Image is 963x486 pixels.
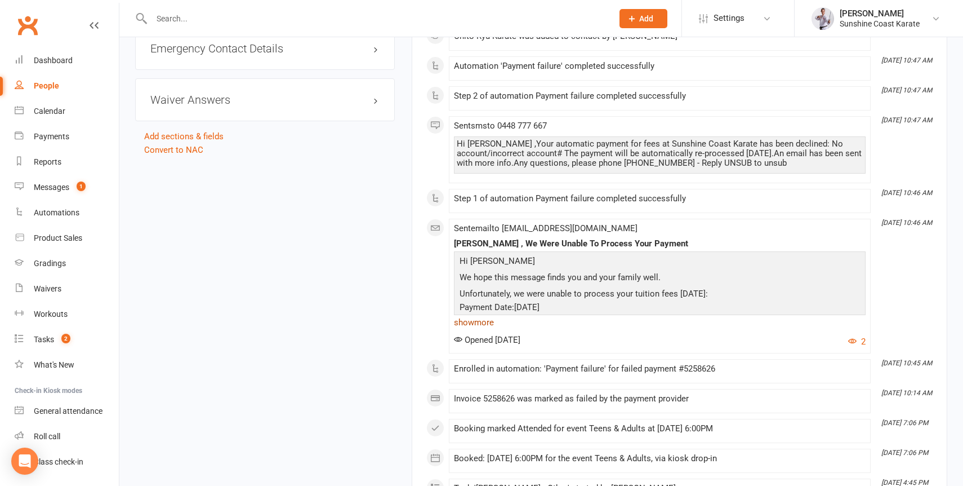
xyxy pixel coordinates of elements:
button: Add [619,9,667,28]
div: Payments [34,132,69,141]
a: Payments [15,124,119,149]
i: [DATE] 10:47 AM [881,56,932,64]
div: Tasks [34,335,54,344]
a: Workouts [15,302,119,327]
a: Clubworx [14,11,42,39]
span: Sent email to [EMAIL_ADDRESS][DOMAIN_NAME] [454,223,637,233]
a: What's New [15,352,119,378]
a: Messages 1 [15,175,119,200]
a: show more [454,315,866,330]
div: Hi [PERSON_NAME] ,Your automatic payment for fees at Sunshine Coast Karate has been declined: No ... [457,139,863,168]
div: Messages [34,183,69,192]
div: [PERSON_NAME] [840,8,920,19]
i: [DATE] 10:46 AM [881,219,932,227]
img: thumb_image1623729628.png [812,7,834,30]
a: Roll call [15,424,119,449]
a: People [15,73,119,99]
a: Reports [15,149,119,175]
span: Add [639,14,653,23]
i: [DATE] 10:47 AM [881,86,932,94]
div: Sunshine Coast Karate [840,19,920,29]
div: General attendance [34,407,102,416]
a: General attendance kiosk mode [15,399,119,424]
div: Step 2 of automation Payment failure completed successfully [454,91,866,101]
a: Tasks 2 [15,327,119,352]
a: Gradings [15,251,119,276]
a: Convert to NAC [144,145,203,155]
a: Class kiosk mode [15,449,119,475]
a: Add sections & fields [144,131,224,142]
div: Waivers [34,284,61,293]
div: Automation 'Payment failure' completed successfully [454,61,866,71]
span: Opened [DATE] [454,335,520,345]
button: 2 [848,335,866,348]
i: [DATE] 7:06 PM [881,449,928,457]
div: Enrolled in automation: 'Payment failure' for failed payment #5258626 [454,364,866,374]
span: 1 [77,182,86,191]
div: Invoice 5258626 was marked as failed by the payment provider [454,394,866,404]
div: Dashboard [34,56,73,65]
div: Reports [34,157,61,166]
div: Booked: [DATE] 6:00PM for the event Teens & Adults, via kiosk drop-in [454,454,866,463]
i: [DATE] 10:47 AM [881,116,932,124]
div: People [34,81,59,90]
i: [DATE] 10:45 AM [881,359,932,367]
a: Dashboard [15,48,119,73]
a: Waivers [15,276,119,302]
div: Class check-in [34,457,83,466]
p: Hi [PERSON_NAME] [457,254,863,271]
div: Automations [34,208,79,217]
div: Workouts [34,310,68,319]
div: Gradings [34,259,66,268]
a: Product Sales [15,226,119,251]
div: [PERSON_NAME] , We Were Unable To Process Your Payment [454,239,866,249]
h3: Waiver Answers [150,94,380,106]
i: [DATE] 7:06 PM [881,419,928,427]
a: Automations [15,200,119,226]
span: We hope this message finds you and your family well. [460,272,661,282]
span: Unfortunately, we were unable to process your tuition fees [DATE]: Payment Date: [460,289,708,312]
a: Calendar [15,99,119,124]
i: [DATE] 10:46 AM [881,189,932,197]
span: Sent sms to 0448 777 667 [454,121,547,131]
div: Roll call [34,432,60,441]
input: Search... [148,11,605,26]
div: Open Intercom Messenger [11,448,38,475]
h3: Emergency Contact Details [150,42,380,55]
span: Settings [714,6,744,31]
span: 2 [61,334,70,343]
div: Calendar [34,107,65,116]
div: Booking marked Attended for event Teens & Adults at [DATE] 6:00PM [454,424,866,434]
div: Step 1 of automation Payment failure completed successfully [454,194,866,204]
div: Product Sales [34,233,82,242]
div: What's New [34,360,74,369]
p: [DATE] Payment Failure Date: [DATE] $99.00 No account/incorrect account# [457,287,863,357]
i: [DATE] 10:14 AM [881,389,932,397]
